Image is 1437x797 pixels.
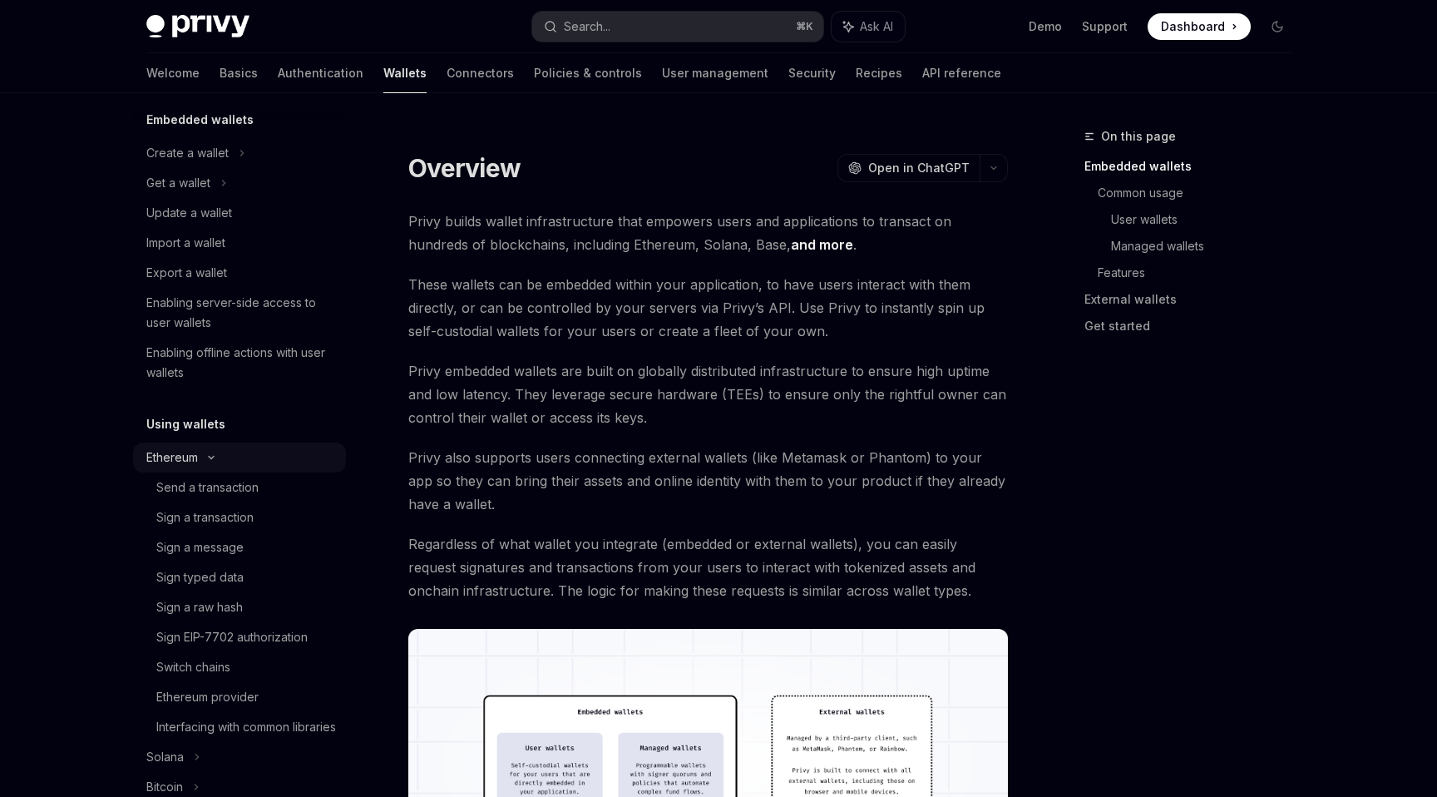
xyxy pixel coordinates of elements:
[133,258,346,288] a: Export a wallet
[832,12,905,42] button: Ask AI
[146,343,336,383] div: Enabling offline actions with user wallets
[1111,206,1304,233] a: User wallets
[278,53,363,93] a: Authentication
[156,627,308,647] div: Sign EIP-7702 authorization
[146,233,225,253] div: Import a wallet
[146,203,232,223] div: Update a wallet
[146,448,198,468] div: Ethereum
[383,53,427,93] a: Wallets
[146,15,249,38] img: dark logo
[146,53,200,93] a: Welcome
[662,53,768,93] a: User management
[856,53,902,93] a: Recipes
[1098,180,1304,206] a: Common usage
[156,507,254,527] div: Sign a transaction
[1082,18,1128,35] a: Support
[1111,233,1304,260] a: Managed wallets
[133,712,346,742] a: Interfacing with common libraries
[796,20,813,33] span: ⌘ K
[788,53,836,93] a: Security
[156,687,259,707] div: Ethereum provider
[156,567,244,587] div: Sign typed data
[133,228,346,258] a: Import a wallet
[133,622,346,652] a: Sign EIP-7702 authorization
[133,592,346,622] a: Sign a raw hash
[408,532,1008,602] span: Regardless of what wallet you integrate (embedded or external wallets), you can easily request si...
[146,293,336,333] div: Enabling server-side access to user wallets
[860,18,893,35] span: Ask AI
[133,338,346,388] a: Enabling offline actions with user wallets
[146,414,225,434] h5: Using wallets
[133,288,346,338] a: Enabling server-side access to user wallets
[868,160,970,176] span: Open in ChatGPT
[564,17,610,37] div: Search...
[133,473,346,502] a: Send a transaction
[156,717,336,737] div: Interfacing with common libraries
[534,53,642,93] a: Policies & controls
[146,263,227,283] div: Export a wallet
[1084,313,1304,339] a: Get started
[1084,153,1304,180] a: Embedded wallets
[408,446,1008,516] span: Privy also supports users connecting external wallets (like Metamask or Phantom) to your app so t...
[1101,126,1176,146] span: On this page
[447,53,514,93] a: Connectors
[220,53,258,93] a: Basics
[133,562,346,592] a: Sign typed data
[146,143,229,163] div: Create a wallet
[408,273,1008,343] span: These wallets can be embedded within your application, to have users interact with them directly,...
[156,657,230,677] div: Switch chains
[156,537,244,557] div: Sign a message
[408,153,521,183] h1: Overview
[156,478,259,498] div: Send a transaction
[791,236,853,254] a: and more
[133,682,346,712] a: Ethereum provider
[133,652,346,682] a: Switch chains
[156,597,243,617] div: Sign a raw hash
[133,532,346,562] a: Sign a message
[146,777,183,797] div: Bitcoin
[146,747,184,767] div: Solana
[1029,18,1062,35] a: Demo
[408,359,1008,429] span: Privy embedded wallets are built on globally distributed infrastructure to ensure high uptime and...
[1098,260,1304,286] a: Features
[408,210,1008,256] span: Privy builds wallet infrastructure that empowers users and applications to transact on hundreds o...
[1161,18,1225,35] span: Dashboard
[146,110,254,130] h5: Embedded wallets
[1148,13,1251,40] a: Dashboard
[922,53,1001,93] a: API reference
[1264,13,1291,40] button: Toggle dark mode
[146,173,210,193] div: Get a wallet
[133,502,346,532] a: Sign a transaction
[1084,286,1304,313] a: External wallets
[532,12,823,42] button: Search...⌘K
[133,198,346,228] a: Update a wallet
[837,154,980,182] button: Open in ChatGPT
